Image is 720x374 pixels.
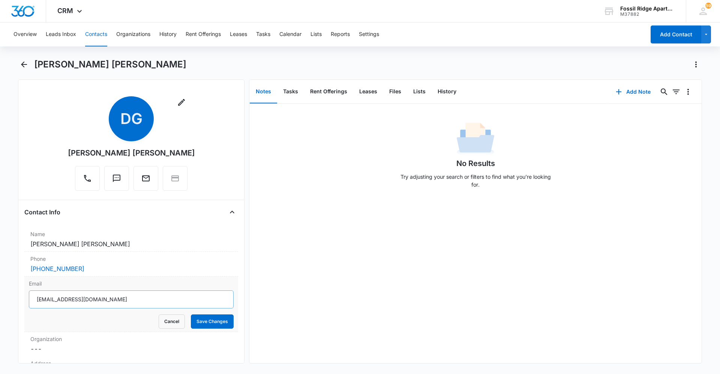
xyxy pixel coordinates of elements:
[250,80,277,103] button: Notes
[30,255,232,263] label: Phone
[331,22,350,46] button: Reports
[57,7,73,15] span: CRM
[159,314,185,329] button: Cancel
[457,120,494,158] img: No Data
[705,3,711,9] span: 59
[279,22,301,46] button: Calendar
[397,173,554,188] p: Try adjusting your search or filters to find what you’re looking for.
[456,158,495,169] h1: No Results
[383,80,407,103] button: Files
[432,80,462,103] button: History
[304,80,353,103] button: Rent Offerings
[34,59,186,70] h1: [PERSON_NAME] [PERSON_NAME]
[46,22,76,46] button: Leads Inbox
[133,166,158,191] button: Email
[75,166,100,191] button: Call
[13,22,37,46] button: Overview
[18,58,30,70] button: Back
[620,6,675,12] div: account name
[24,227,238,252] div: Name[PERSON_NAME] [PERSON_NAME]
[186,22,221,46] button: Rent Offerings
[353,80,383,103] button: Leases
[30,239,232,248] dd: [PERSON_NAME] [PERSON_NAME]
[29,280,234,287] label: Email
[30,359,232,367] label: Address
[651,25,701,43] button: Add Contact
[620,12,675,17] div: account id
[24,332,238,356] div: Organization---
[407,80,432,103] button: Lists
[30,230,232,238] label: Name
[277,80,304,103] button: Tasks
[359,22,379,46] button: Settings
[658,86,670,98] button: Search...
[191,314,234,329] button: Save Changes
[29,290,234,308] input: Email
[30,335,232,343] label: Organization
[310,22,322,46] button: Lists
[670,86,682,98] button: Filters
[30,264,84,273] a: [PHONE_NUMBER]
[68,147,195,159] div: [PERSON_NAME] [PERSON_NAME]
[24,208,60,217] h4: Contact Info
[608,83,658,101] button: Add Note
[85,22,107,46] button: Contacts
[104,178,129,184] a: Text
[159,22,177,46] button: History
[116,22,150,46] button: Organizations
[226,206,238,218] button: Close
[109,96,154,141] span: DG
[133,178,158,184] a: Email
[24,252,238,277] div: Phone[PHONE_NUMBER]
[230,22,247,46] button: Leases
[256,22,270,46] button: Tasks
[75,178,100,184] a: Call
[705,3,711,9] div: notifications count
[30,344,232,353] dd: ---
[682,86,694,98] button: Overflow Menu
[690,58,702,70] button: Actions
[104,166,129,191] button: Text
